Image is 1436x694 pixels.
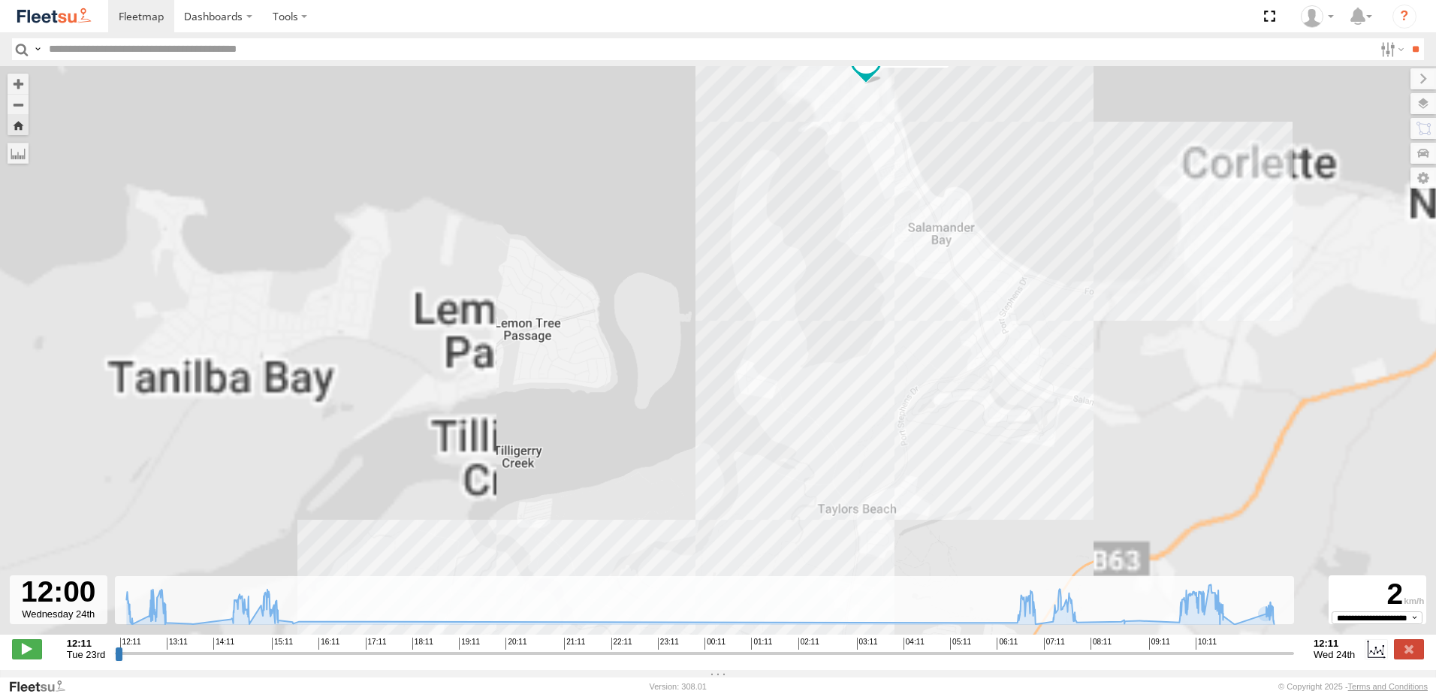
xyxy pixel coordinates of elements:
div: © Copyright 2025 - [1278,682,1428,691]
strong: 12:11 [67,638,105,649]
span: 04:11 [904,638,925,650]
span: 01:11 [751,638,772,650]
div: 2 [1331,578,1424,611]
span: 03:11 [857,638,878,650]
a: Visit our Website [8,679,77,694]
span: 10:11 [1196,638,1217,650]
span: Tue 23rd Sep 2025 [67,649,105,660]
span: 08:11 [1091,638,1112,650]
button: Zoom Home [8,115,29,135]
span: 21:11 [564,638,585,650]
span: 12:11 [120,638,141,650]
span: 22:11 [611,638,632,650]
label: Close [1394,639,1424,659]
span: 02:11 [798,638,819,650]
button: Zoom out [8,94,29,115]
span: 17:11 [366,638,387,650]
strong: 12:11 [1314,638,1355,649]
span: 23:11 [658,638,679,650]
label: Measure [8,143,29,164]
span: 14:11 [213,638,234,650]
span: Wed 24th Sep 2025 [1314,649,1355,660]
span: 06:11 [997,638,1018,650]
label: Search Query [32,38,44,60]
div: Version: 308.01 [650,682,707,691]
a: Terms and Conditions [1348,682,1428,691]
span: 16:11 [318,638,339,650]
span: 13:11 [167,638,188,650]
i: ? [1392,5,1416,29]
span: 00:11 [704,638,726,650]
span: 05:11 [950,638,971,650]
div: James Cullen [1296,5,1339,28]
span: 07:11 [1044,638,1065,650]
span: 18:11 [412,638,433,650]
span: 19:11 [459,638,480,650]
button: Zoom in [8,74,29,94]
img: fleetsu-logo-horizontal.svg [15,6,93,26]
span: 20:11 [505,638,526,650]
label: Search Filter Options [1374,38,1407,60]
label: Map Settings [1410,167,1436,189]
label: Play/Stop [12,639,42,659]
span: 15:11 [272,638,293,650]
span: 09:11 [1149,638,1170,650]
